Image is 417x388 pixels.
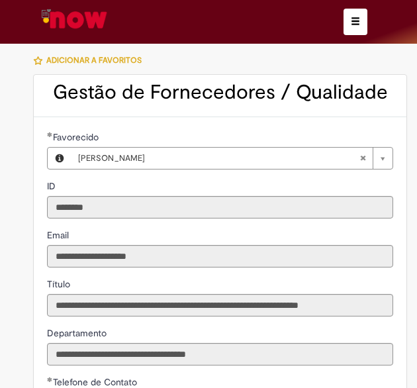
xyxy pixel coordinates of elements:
[47,326,109,340] label: Somente leitura - Departamento
[47,343,393,365] input: Departamento
[47,132,53,137] span: Obrigatório Preenchido
[47,294,393,316] input: Título
[47,228,71,242] label: Somente leitura - Email
[33,46,149,74] button: Adicionar a Favoritos
[47,277,73,291] label: Somente leitura - Título
[344,9,367,35] button: Alternar navegação
[47,179,58,193] label: Somente leitura - ID
[47,327,109,339] span: Somente leitura - Departamento
[47,81,393,103] h2: Gestão de Fornecedores / Qualidade
[71,148,393,169] a: [PERSON_NAME]Limpar campo Favorecido
[41,7,109,33] img: ServiceNow
[78,148,359,169] span: [PERSON_NAME]
[47,245,393,267] input: Email
[47,229,71,241] span: Somente leitura - Email
[47,377,53,382] span: Obrigatório Preenchido
[47,196,393,218] input: ID
[48,148,71,169] button: Favorecido, Visualizar este registro Maria Paula Kuiavski
[46,55,142,66] span: Adicionar a Favoritos
[53,131,101,143] span: Necessários - Favorecido
[47,278,73,290] span: Somente leitura - Título
[53,376,140,388] span: Telefone de Contato
[47,180,58,192] span: Somente leitura - ID
[353,148,373,169] abbr: Limpar campo Favorecido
